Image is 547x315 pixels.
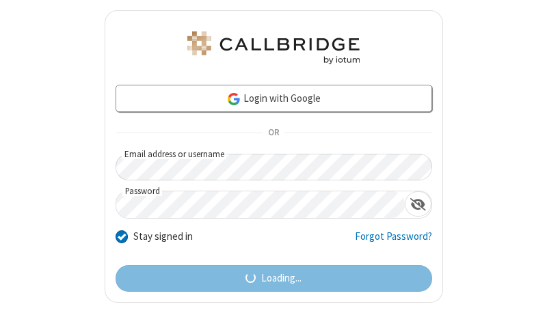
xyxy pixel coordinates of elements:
a: Forgot Password? [355,229,432,255]
span: OR [263,124,284,143]
iframe: Chat [513,279,537,305]
input: Email address or username [116,154,432,180]
div: Show password [405,191,431,217]
button: Loading... [116,265,432,292]
label: Stay signed in [133,229,193,245]
input: Password [116,191,405,218]
img: google-icon.png [226,92,241,107]
a: Login with Google [116,85,432,112]
span: Loading... [261,271,302,286]
img: Astra [185,31,362,64]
